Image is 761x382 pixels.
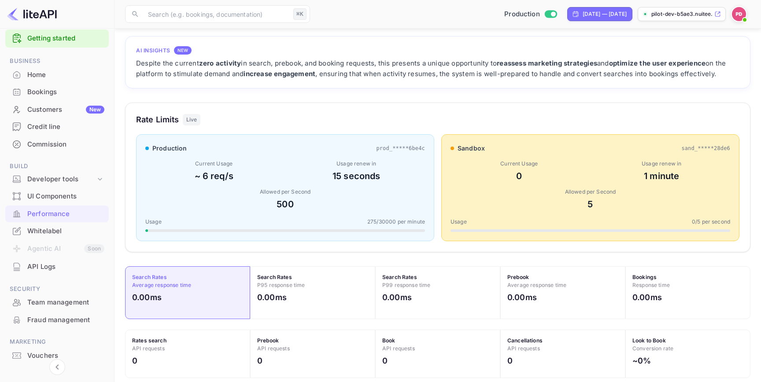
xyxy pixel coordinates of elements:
strong: Search Rates [132,274,167,280]
div: Developer tools [5,172,109,187]
div: Vouchers [5,347,109,364]
div: Live [183,114,201,125]
span: P99 response time [382,282,431,288]
div: UI Components [27,191,104,202]
div: Allowed per Second [145,188,425,196]
div: API Logs [5,258,109,275]
div: New [86,106,104,114]
span: API requests [132,345,165,352]
div: Bookings [5,84,109,101]
div: Commission [5,136,109,153]
span: Business [5,56,109,66]
span: 0 / 5 per second [692,218,730,226]
strong: zero activity [199,59,241,67]
div: Switch to Sandbox mode [501,9,560,19]
div: Performance [27,209,104,219]
strong: Search Rates [257,274,292,280]
div: 0 [451,169,588,183]
img: Pilot Dev [732,7,746,21]
div: Developer tools [27,174,96,184]
strong: optimize the user experience [609,59,706,67]
div: Despite the current in search, prebook, and booking requests, this presents a unique opportunity ... [136,58,739,79]
div: Fraud management [27,315,104,325]
div: Usage renew in [288,160,425,168]
div: 500 [145,198,425,211]
div: Current Usage [145,160,283,168]
strong: Bookings [632,274,657,280]
div: Team management [27,298,104,308]
h2: 0.00ms [507,291,537,303]
h2: 0.00ms [632,291,662,303]
span: API requests [382,345,415,352]
div: Click to change the date range period [567,7,632,21]
div: Whitelabel [27,226,104,236]
strong: reassess marketing strategies [497,59,597,67]
h2: 0.00ms [132,291,162,303]
div: API Logs [27,262,104,272]
p: pilot-dev-b5ae3.nuitee... [651,10,713,18]
strong: Search Rates [382,274,417,280]
div: Home [5,66,109,84]
img: LiteAPI logo [7,7,57,21]
div: NEW [174,46,192,55]
div: Home [27,70,104,80]
div: Fraud management [5,312,109,329]
h2: ~0% [632,355,651,367]
a: Team management [5,294,109,310]
span: Security [5,284,109,294]
input: Search (e.g. bookings, documentation) [143,5,290,23]
div: 15 seconds [288,169,425,183]
a: Credit line [5,118,109,135]
div: Credit line [5,118,109,136]
strong: Prebook [507,274,529,280]
div: Credit line [27,122,104,132]
div: Vouchers [27,351,104,361]
strong: Cancellations [507,337,543,344]
div: [DATE] — [DATE] [583,10,627,18]
strong: increase engagement [244,70,315,78]
h2: 0 [507,355,513,367]
button: Collapse navigation [49,359,65,375]
span: 275 / 30000 per minute [367,218,425,226]
span: API requests [507,345,540,352]
strong: Book [382,337,395,344]
div: Getting started [5,29,109,48]
span: production [152,143,187,153]
a: UI Components [5,188,109,204]
div: Bookings [27,87,104,97]
div: Usage renew in [593,160,731,168]
span: Conversion rate [632,345,673,352]
a: CustomersNew [5,101,109,118]
h2: 0 [132,355,137,367]
a: Getting started [27,33,104,44]
h4: AI Insights [136,47,170,55]
span: Usage [451,218,467,226]
strong: Rates search [132,337,166,344]
a: Home [5,66,109,83]
div: Allowed per Second [451,188,730,196]
a: Vouchers [5,347,109,364]
div: UI Components [5,188,109,205]
strong: Prebook [257,337,279,344]
a: Performance [5,206,109,222]
div: 1 minute [593,169,731,183]
a: API Logs [5,258,109,275]
span: P95 response time [257,282,305,288]
a: Fraud management [5,312,109,328]
span: Average response time [507,282,566,288]
strong: Look to Book [632,337,666,344]
span: Average response time [132,282,191,288]
h2: 0 [257,355,262,367]
div: Current Usage [451,160,588,168]
div: Customers [27,105,104,115]
a: Bookings [5,84,109,100]
span: Usage [145,218,162,226]
h2: 0.00ms [257,291,287,303]
span: Build [5,162,109,171]
div: ⌘K [293,8,307,20]
span: API requests [257,345,290,352]
div: Commission [27,140,104,150]
span: Production [504,9,540,19]
div: Team management [5,294,109,311]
